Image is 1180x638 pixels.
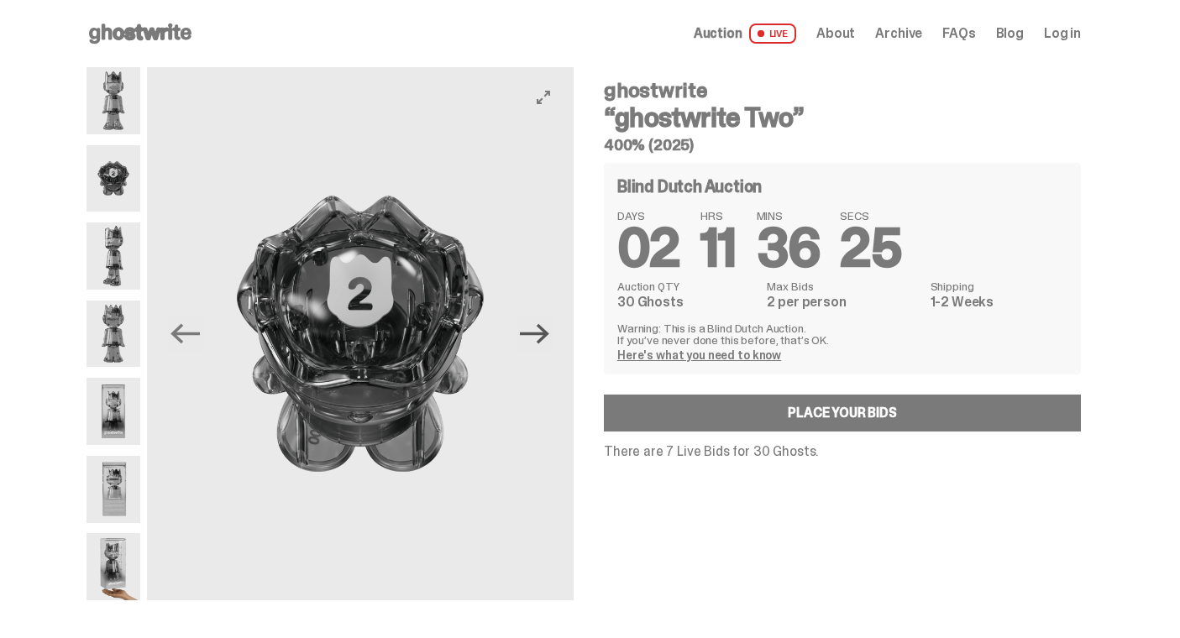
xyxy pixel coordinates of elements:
h4: ghostwrite [604,81,1081,101]
img: ghostwrite_Two_2.png [87,222,140,290]
img: ghostwrite_Two_1.png [87,67,140,134]
img: ghostwrite_Two_13.png [147,67,574,600]
dd: 2 per person [767,295,920,309]
button: Previous [167,316,204,353]
a: About [816,27,855,40]
span: DAYS [617,210,680,222]
a: Blog [996,27,1024,40]
img: ghostwrite_Two_17.png [87,456,140,523]
span: 02 [617,213,680,283]
button: View full-screen [533,87,553,107]
a: Place your Bids [604,395,1081,431]
p: There are 7 Live Bids for 30 Ghosts. [604,445,1081,458]
a: FAQs [942,27,975,40]
a: Auction LIVE [694,24,796,44]
span: Auction [694,27,742,40]
h4: Blind Dutch Auction [617,178,762,195]
span: SECS [840,210,901,222]
h3: “ghostwrite Two” [604,104,1081,131]
img: ghostwrite_Two_13.png [87,145,140,212]
span: HRS [700,210,737,222]
a: Archive [875,27,922,40]
h5: 400% (2025) [604,138,1081,153]
span: 11 [700,213,737,283]
dt: Max Bids [767,280,920,292]
a: Here's what you need to know [617,348,781,363]
img: ghostwrite_Two_14.png [87,378,140,445]
p: Warning: This is a Blind Dutch Auction. If you’ve never done this before, that’s OK. [617,322,1067,346]
button: Next [517,316,553,353]
span: MINS [757,210,821,222]
span: 25 [840,213,901,283]
dt: Auction QTY [617,280,757,292]
span: LIVE [749,24,797,44]
img: ghostwrite_Two_Last.png [87,533,140,600]
dt: Shipping [931,280,1067,292]
span: 36 [757,213,821,283]
dd: 1-2 Weeks [931,295,1067,309]
dd: 30 Ghosts [617,295,757,309]
a: Log in [1044,27,1081,40]
img: ghostwrite_Two_8.png [87,301,140,368]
